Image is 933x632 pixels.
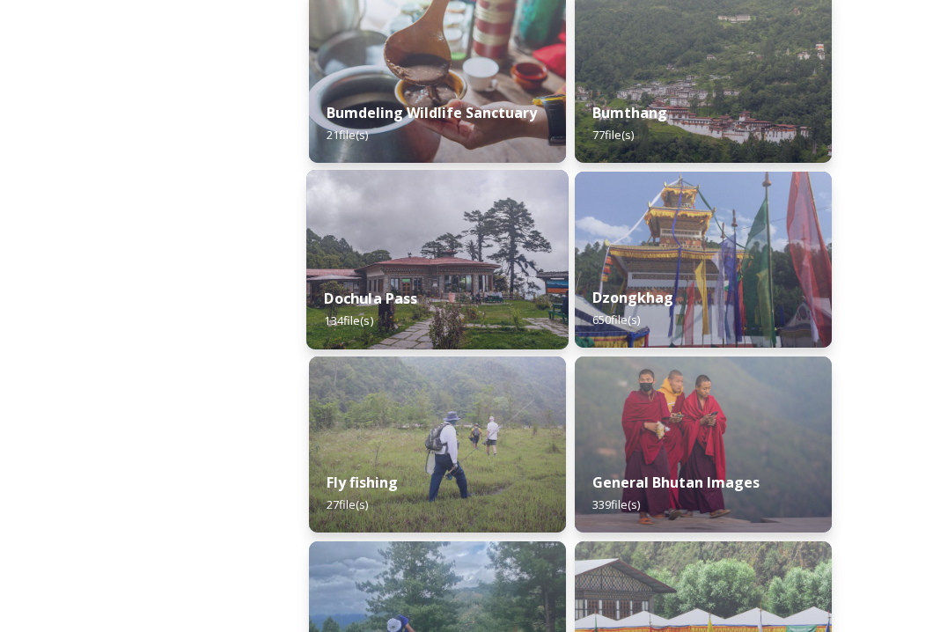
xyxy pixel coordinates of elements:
strong: Bumthang [592,103,667,122]
strong: Fly fishing [327,473,398,492]
img: by%2520Ugyen%2520Wangchuk14.JPG [309,356,566,533]
span: 134 file(s) [324,312,372,328]
img: 2022-10-01%252011.41.43.jpg [306,170,569,349]
strong: General Bhutan Images [592,473,760,492]
strong: Bumdeling Wildlife Sanctuary [327,103,537,122]
span: 21 file(s) [327,127,368,143]
span: 339 file(s) [592,496,640,512]
strong: Dzongkhag [592,288,673,307]
img: MarcusWestbergBhutanHiRes-23.jpg [575,356,832,533]
span: 27 file(s) [327,496,368,512]
strong: Dochula Pass [324,289,417,308]
span: 650 file(s) [592,312,640,327]
span: 77 file(s) [592,127,634,143]
img: Festival%2520Header.jpg [575,172,832,348]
